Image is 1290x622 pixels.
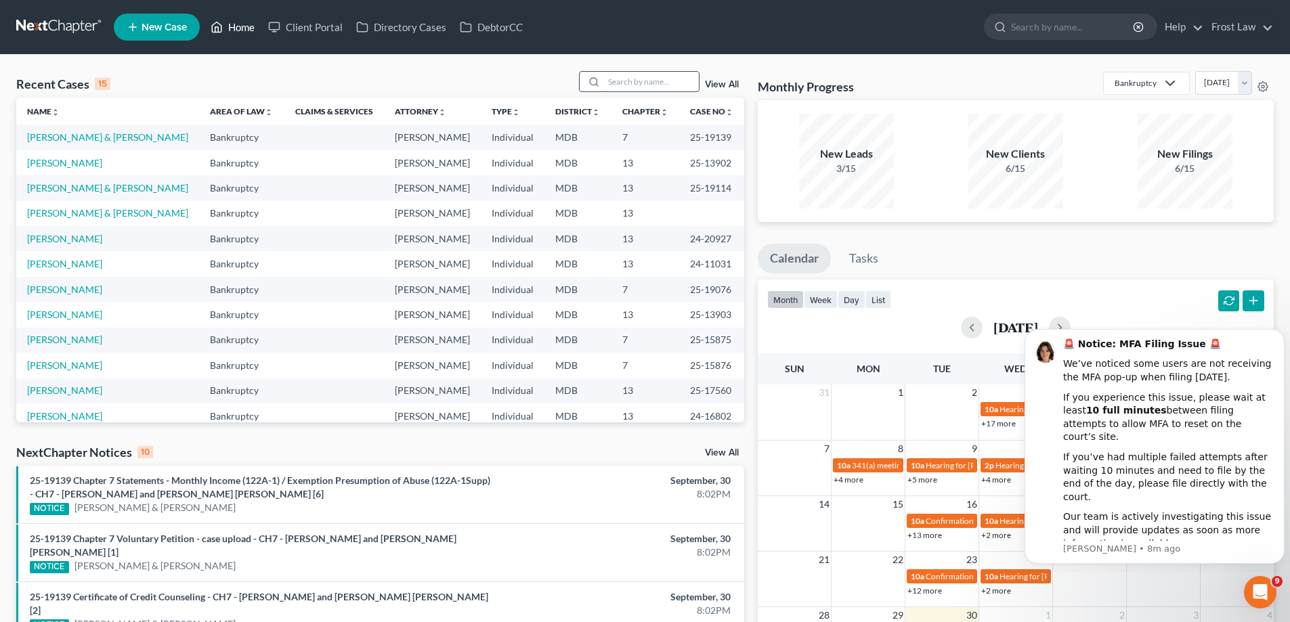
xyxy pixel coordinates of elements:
span: 10a [911,460,924,470]
td: Bankruptcy [199,277,284,302]
div: 6/15 [1138,162,1232,175]
td: MDB [544,251,611,276]
td: Individual [481,328,544,353]
td: 13 [611,251,679,276]
td: 7 [611,328,679,353]
td: 13 [611,175,679,200]
div: Bankruptcy [1115,77,1157,89]
a: DebtorCC [453,15,530,39]
td: 24-16802 [679,403,744,428]
div: September, 30 [506,590,731,604]
span: 15 [891,496,905,512]
i: unfold_more [592,108,600,116]
h3: Monthly Progress [758,79,854,95]
a: Calendar [758,244,831,273]
a: Attorneyunfold_more [395,106,446,116]
span: 10a [911,571,924,581]
td: 24-11031 [679,251,744,276]
a: [PERSON_NAME] [27,384,102,396]
td: MDB [544,125,611,150]
a: 25-19139 Certificate of Credit Counseling - CH7 - [PERSON_NAME] and [PERSON_NAME] [PERSON_NAME] [2] [30,591,488,616]
span: Sun [785,363,804,374]
td: 7 [611,353,679,378]
td: [PERSON_NAME] [384,302,481,327]
a: Help [1158,15,1203,39]
td: 13 [611,378,679,403]
h2: [DATE] [993,320,1038,334]
td: MDB [544,302,611,327]
td: 25-19139 [679,125,744,150]
a: 25-19139 Chapter 7 Statements - Monthly Income (122A-1) / Exemption Presumption of Abuse (122A-1S... [30,474,490,499]
div: 8:02PM [506,487,731,501]
a: +17 more [981,418,1016,428]
a: +2 more [981,585,1011,596]
span: 9 [1272,576,1283,587]
td: Bankruptcy [199,302,284,327]
td: 25-17560 [679,378,744,403]
td: Individual [481,403,544,428]
a: Client Portal [261,15,349,39]
div: 8:02PM [506,604,731,617]
iframe: Intercom live chat [1244,576,1276,608]
input: Search by name... [1011,14,1135,39]
span: 10a [985,516,998,526]
a: [PERSON_NAME] [27,258,102,269]
span: Confirmation hearing for [PERSON_NAME] [PERSON_NAME] [926,516,1144,526]
td: 13 [611,201,679,226]
td: 25-19076 [679,277,744,302]
a: Directory Cases [349,15,453,39]
i: unfold_more [265,108,273,116]
td: Bankruptcy [199,378,284,403]
td: Individual [481,277,544,302]
td: Bankruptcy [199,403,284,428]
td: [PERSON_NAME] [384,378,481,403]
a: [PERSON_NAME] [27,410,102,422]
span: 21 [817,552,831,568]
div: New Filings [1138,146,1232,162]
span: Hearing for [PERSON_NAME] [999,571,1105,581]
td: [PERSON_NAME] [384,226,481,251]
span: 2 [970,384,979,401]
div: New Clients [968,146,1063,162]
a: Area of Lawunfold_more [210,106,273,116]
td: [PERSON_NAME] [384,251,481,276]
a: [PERSON_NAME] & [PERSON_NAME] [27,131,188,143]
a: +2 more [981,530,1011,540]
td: 25-13903 [679,302,744,327]
a: 25-19139 Chapter 7 Voluntary Petition - case upload - CH7 - [PERSON_NAME] and [PERSON_NAME] [PERS... [30,533,456,558]
td: [PERSON_NAME] [384,328,481,353]
td: MDB [544,277,611,302]
td: MDB [544,353,611,378]
td: [PERSON_NAME] [384,150,481,175]
span: Mon [857,363,880,374]
td: Individual [481,302,544,327]
td: [PERSON_NAME] [384,353,481,378]
td: Individual [481,353,544,378]
td: Individual [481,378,544,403]
td: Bankruptcy [199,353,284,378]
div: 10 [137,446,153,458]
div: NOTICE [30,561,69,573]
span: New Case [142,22,187,32]
td: Bankruptcy [199,125,284,150]
a: Tasks [837,244,890,273]
div: 15 [95,78,110,90]
td: 25-13902 [679,150,744,175]
span: 9 [970,441,979,457]
input: Search by name... [604,72,699,91]
td: Bankruptcy [199,175,284,200]
a: Case Nounfold_more [690,106,733,116]
a: View All [705,80,739,89]
td: 13 [611,226,679,251]
span: 10a [985,404,998,414]
span: 10a [837,460,851,470]
a: Chapterunfold_more [622,106,668,116]
div: NextChapter Notices [16,444,153,460]
td: 25-15875 [679,328,744,353]
span: Confirmation hearing for [PERSON_NAME] [926,571,1079,581]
